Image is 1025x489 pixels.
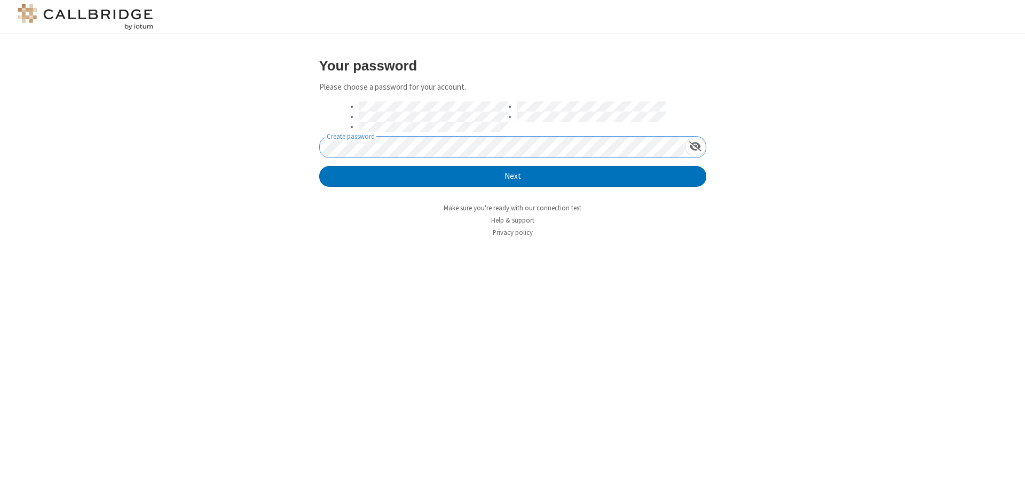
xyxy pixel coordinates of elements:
h3: Your password [319,58,706,73]
a: Make sure you're ready with our connection test [444,203,581,212]
p: Please choose a password for your account. [319,81,706,93]
input: Create password [320,137,685,157]
img: logo@2x.png [16,4,155,30]
a: Privacy policy [493,228,533,237]
div: Show password [685,137,706,156]
button: Next [319,166,706,187]
a: Help & support [491,216,534,225]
